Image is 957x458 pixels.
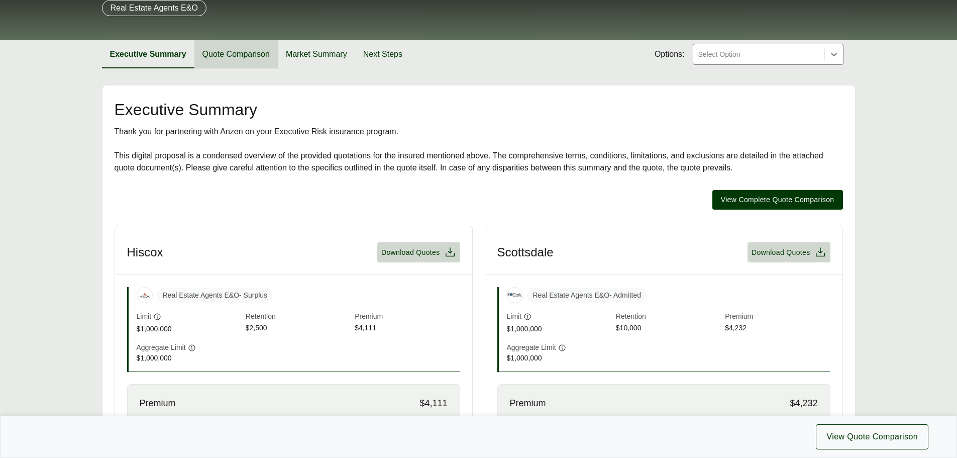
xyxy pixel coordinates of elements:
p: Real Estate Agents E&O [111,2,198,14]
span: Limit [507,311,522,322]
button: Download Quotes [377,242,460,262]
span: Premium [725,311,830,323]
span: Download Quotes [381,247,440,258]
span: Options: [655,48,685,60]
span: View Complete Quote Comparison [721,195,834,205]
span: $438.91 [422,414,448,425]
span: Download Quotes [752,247,810,258]
span: Limit [137,311,152,322]
span: Aggregate Limit [137,342,186,353]
h3: Hiscox [127,245,163,260]
span: Real Estate Agents E&O - Surplus [157,288,274,303]
span: Aggregate Limit [507,342,556,353]
span: $1,000,000 [137,353,242,363]
button: Quote Comparison [194,40,278,68]
h3: Scottsdale [497,245,554,260]
span: $2,500 [246,323,351,334]
span: $1,000,000 [137,324,242,334]
div: Thank you for partnering with Anzen on your Executive Risk insurance program. This digital propos... [115,126,843,174]
span: $4,232 [790,397,817,410]
span: Premium [140,397,176,410]
span: $425 [802,414,817,425]
button: Executive Summary [102,40,194,68]
button: View Complete Quote Comparison [712,190,843,210]
span: View Quote Comparison [826,431,918,443]
span: $4,111 [419,397,447,410]
h2: Executive Summary [115,102,843,118]
span: $1,000,000 [507,324,612,334]
span: Retention [246,311,351,323]
span: $4,232 [725,323,830,334]
span: $1,000,000 [507,353,612,363]
img: Scottsdale [507,288,522,303]
button: Market Summary [278,40,355,68]
span: Total Fees [510,414,543,425]
span: $10,000 [616,323,721,334]
span: Total Fees [140,414,172,425]
span: Real Estate Agents E&O - Admitted [527,288,648,303]
span: Premium [510,397,546,410]
span: Premium [355,311,460,323]
span: Retention [616,311,721,323]
button: View Quote Comparison [816,424,928,449]
button: Download Quotes [748,242,830,262]
span: $4,111 [355,323,460,334]
img: Hiscox [137,288,152,303]
button: Next Steps [355,40,410,68]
